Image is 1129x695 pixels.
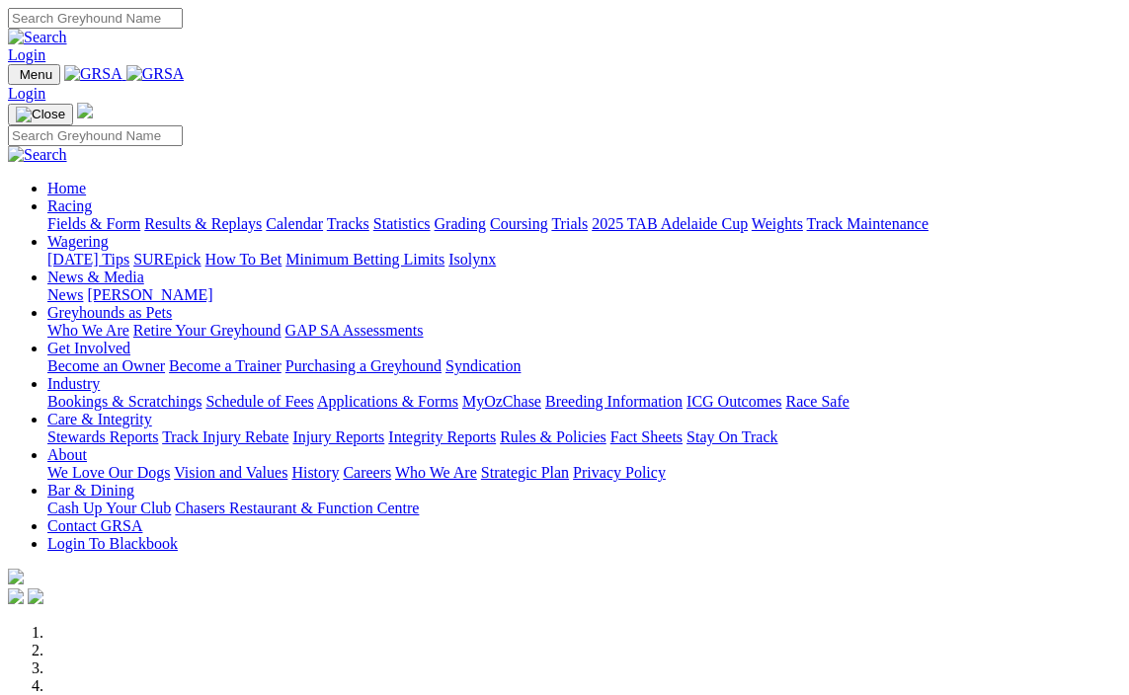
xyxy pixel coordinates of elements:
[133,251,201,268] a: SUREpick
[47,251,1121,269] div: Wagering
[462,393,541,410] a: MyOzChase
[8,64,60,85] button: Toggle navigation
[545,393,683,410] a: Breeding Information
[47,446,87,463] a: About
[16,107,65,122] img: Close
[47,180,86,196] a: Home
[47,500,171,516] a: Cash Up Your Club
[47,393,202,410] a: Bookings & Scratchings
[592,215,748,232] a: 2025 TAB Adelaide Cup
[126,65,185,83] img: GRSA
[8,104,73,125] button: Toggle navigation
[291,464,339,481] a: History
[133,322,282,339] a: Retire Your Greyhound
[8,125,183,146] input: Search
[47,482,134,499] a: Bar & Dining
[8,569,24,584] img: logo-grsa-white.png
[47,251,129,268] a: [DATE] Tips
[285,357,442,374] a: Purchasing a Greyhound
[785,393,848,410] a: Race Safe
[686,428,777,445] a: Stay On Track
[752,215,803,232] a: Weights
[435,215,486,232] a: Grading
[205,393,313,410] a: Schedule of Fees
[266,215,323,232] a: Calendar
[47,286,1121,304] div: News & Media
[47,340,130,356] a: Get Involved
[64,65,122,83] img: GRSA
[285,251,444,268] a: Minimum Betting Limits
[47,411,152,427] a: Care & Integrity
[285,322,424,339] a: GAP SA Assessments
[47,428,1121,446] div: Care & Integrity
[169,357,282,374] a: Become a Trainer
[47,322,129,339] a: Who We Are
[47,500,1121,517] div: Bar & Dining
[77,103,93,118] img: logo-grsa-white.png
[47,269,144,285] a: News & Media
[448,251,496,268] a: Isolynx
[8,146,67,164] img: Search
[20,67,52,82] span: Menu
[47,535,178,552] a: Login To Blackbook
[8,46,45,63] a: Login
[47,286,83,303] a: News
[47,197,92,214] a: Racing
[162,428,288,445] a: Track Injury Rebate
[47,464,1121,482] div: About
[481,464,569,481] a: Strategic Plan
[686,393,781,410] a: ICG Outcomes
[47,233,109,250] a: Wagering
[47,357,1121,375] div: Get Involved
[343,464,391,481] a: Careers
[174,464,287,481] a: Vision and Values
[8,29,67,46] img: Search
[388,428,496,445] a: Integrity Reports
[47,304,172,321] a: Greyhounds as Pets
[28,588,43,604] img: twitter.svg
[551,215,588,232] a: Trials
[395,464,477,481] a: Who We Are
[610,428,683,445] a: Fact Sheets
[47,357,165,374] a: Become an Owner
[807,215,928,232] a: Track Maintenance
[327,215,369,232] a: Tracks
[490,215,548,232] a: Coursing
[317,393,458,410] a: Applications & Forms
[144,215,262,232] a: Results & Replays
[87,286,212,303] a: [PERSON_NAME]
[47,428,158,445] a: Stewards Reports
[47,393,1121,411] div: Industry
[8,85,45,102] a: Login
[175,500,419,516] a: Chasers Restaurant & Function Centre
[47,215,1121,233] div: Racing
[500,428,606,445] a: Rules & Policies
[8,8,183,29] input: Search
[8,588,24,604] img: facebook.svg
[373,215,431,232] a: Statistics
[47,322,1121,340] div: Greyhounds as Pets
[205,251,282,268] a: How To Bet
[47,375,100,392] a: Industry
[573,464,666,481] a: Privacy Policy
[47,464,170,481] a: We Love Our Dogs
[292,428,384,445] a: Injury Reports
[445,357,521,374] a: Syndication
[47,517,142,534] a: Contact GRSA
[47,215,140,232] a: Fields & Form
